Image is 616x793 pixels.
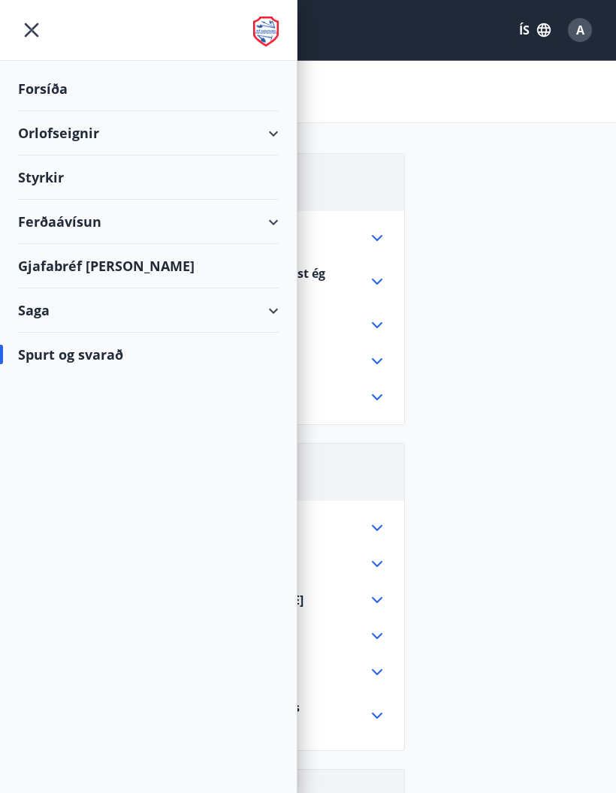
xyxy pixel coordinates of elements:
[18,17,45,44] button: menu
[576,22,584,38] span: A
[18,111,279,155] div: Orlofseignir
[18,67,279,111] div: Forsíða
[18,288,279,333] div: Saga
[18,155,279,200] div: Styrkir
[562,12,598,48] button: A
[253,17,279,47] img: union_logo
[18,244,279,288] div: Gjafabréf [PERSON_NAME]
[511,17,559,44] button: ÍS
[18,200,279,244] div: Ferðaávísun
[18,333,279,376] div: Spurt og svarað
